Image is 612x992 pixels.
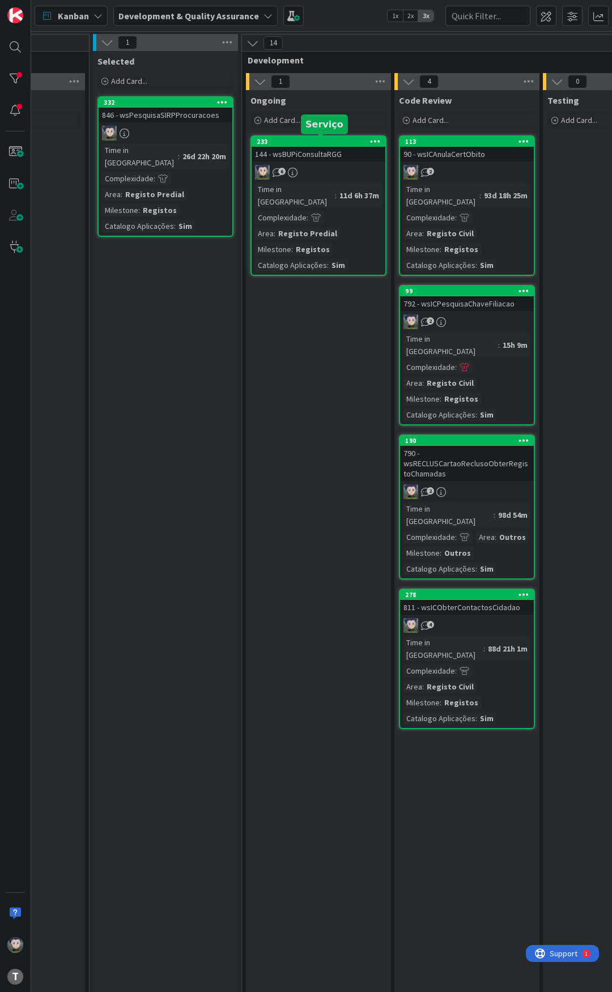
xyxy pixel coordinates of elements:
div: 790 - wsRECLUSCartaoReclusoObterRegistoChamadas [400,446,534,481]
div: Milestone [403,393,440,405]
span: : [440,547,441,559]
div: Sim [477,259,496,271]
div: Time in [GEOGRAPHIC_DATA] [403,333,498,357]
span: 2 [427,168,434,175]
div: 99 [400,286,534,296]
span: : [274,227,275,240]
div: 332846 - wsPesquisaSIRPProcuracoes [99,97,232,122]
div: 190790 - wsRECLUSCartaoReclusoObterRegistoChamadas [400,436,534,481]
div: Time in [GEOGRAPHIC_DATA] [403,503,494,527]
div: Registo Predial [122,188,187,201]
span: : [422,377,424,389]
div: Time in [GEOGRAPHIC_DATA] [403,183,479,208]
img: LS [255,165,270,180]
span: : [291,243,293,256]
span: Add Card... [264,115,300,125]
span: : [174,220,176,232]
div: Catalogo Aplicações [403,408,475,421]
a: 99792 - wsICPesquisaChaveFiliacaoLSTime in [GEOGRAPHIC_DATA]:15h 9mComplexidade:Area:Registo Civi... [399,285,535,425]
span: : [138,204,140,216]
span: 0 [568,75,587,88]
span: Add Card... [111,76,147,86]
span: : [121,188,122,201]
div: Milestone [403,243,440,256]
div: Registos [441,243,481,256]
span: Add Card... [561,115,597,125]
input: Quick Filter... [445,6,530,26]
span: : [422,227,424,240]
div: Outros [496,531,529,543]
div: Registo Civil [424,377,477,389]
span: 1x [388,10,403,22]
div: Catalogo Aplicações [403,563,475,575]
div: 190 [405,437,534,445]
span: : [494,509,495,521]
img: LS [403,484,418,499]
div: Registo Predial [275,227,340,240]
div: Area [255,227,274,240]
span: Kanban [58,9,89,23]
span: : [475,259,477,271]
div: Sim [477,712,496,725]
span: : [475,712,477,725]
div: LS [400,484,534,499]
span: : [483,642,485,655]
div: 99792 - wsICPesquisaChaveFiliacao [400,286,534,311]
div: 846 - wsPesquisaSIRPProcuracoes [99,108,232,122]
h5: Serviço [305,119,343,130]
span: Add Card... [413,115,449,125]
div: Registos [441,393,481,405]
div: Complexidade [403,211,455,224]
div: 811 - wsICObterContactosCidadao [400,600,534,615]
div: Catalogo Aplicações [255,259,327,271]
div: Registo Civil [424,680,477,693]
div: 88d 21h 1m [485,642,530,655]
img: Visit kanbanzone.com [7,7,23,23]
div: Time in [GEOGRAPHIC_DATA] [403,636,483,661]
span: : [440,696,441,709]
span: Support [24,2,52,15]
span: 1 [118,36,137,49]
div: Complexidade [403,665,455,677]
div: Catalogo Aplicações [102,220,174,232]
div: 1 [59,5,62,14]
div: 278811 - wsICObterContactosCidadao [400,590,534,615]
div: Milestone [255,243,291,256]
img: LS [403,165,418,180]
div: Registos [140,204,180,216]
span: : [422,680,424,693]
div: 113 [400,137,534,147]
span: : [154,172,155,185]
div: Complexidade [102,172,154,185]
a: 190790 - wsRECLUSCartaoReclusoObterRegistoChamadasLSTime in [GEOGRAPHIC_DATA]:98d 54mComplexidade... [399,435,535,580]
div: Registo Civil [424,227,477,240]
span: 4 [419,75,439,88]
span: 3x [418,10,433,22]
div: LS [99,126,232,141]
div: 93d 18h 25m [481,189,530,202]
div: Milestone [403,547,440,559]
div: 113 [405,138,534,146]
a: 332846 - wsPesquisaSIRPProcuracoesLSTime in [GEOGRAPHIC_DATA]:26d 22h 20mComplexidade:Area:Regist... [97,96,233,237]
div: 190 [400,436,534,446]
div: Sim [477,408,496,421]
div: Milestone [102,204,138,216]
div: LS [252,165,385,180]
img: LS [403,314,418,329]
span: 4 [427,621,434,628]
span: 2 [427,317,434,325]
div: 98d 54m [495,509,530,521]
span: : [455,361,457,373]
div: 26d 22h 20m [180,150,229,163]
span: : [475,563,477,575]
div: 99 [405,287,534,295]
span: 2 [427,487,434,495]
span: Selected [97,56,134,67]
div: Catalogo Aplicações [403,712,475,725]
b: Development & Quality Assurance [118,10,259,22]
div: Area [102,188,121,201]
span: : [440,243,441,256]
span: : [495,531,496,543]
span: : [440,393,441,405]
div: 233 [252,137,385,147]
